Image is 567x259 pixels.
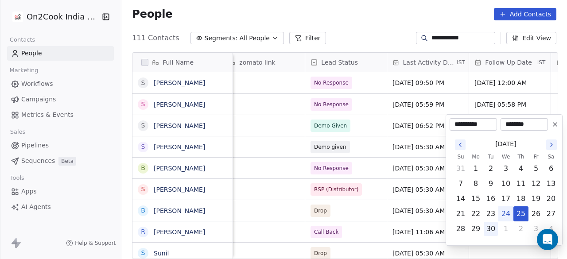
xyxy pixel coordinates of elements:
button: Tuesday, September 16th, 2025 [484,192,498,206]
button: Monday, September 15th, 2025 [469,192,483,206]
button: Saturday, September 6th, 2025 [544,162,558,176]
button: Go to the Next Month [546,139,557,150]
button: Sunday, September 14th, 2025 [454,192,468,206]
button: Sunday, September 7th, 2025 [454,177,468,191]
button: Sunday, September 28th, 2025 [454,222,468,236]
button: Today, Wednesday, September 24th, 2025 [499,207,513,221]
button: Thursday, September 11th, 2025 [514,177,528,191]
th: Tuesday [483,152,498,161]
button: Go to the Previous Month [455,139,466,150]
th: Thursday [513,152,528,161]
button: Saturday, September 20th, 2025 [544,192,558,206]
button: Wednesday, September 10th, 2025 [499,177,513,191]
table: September 2025 [453,152,559,236]
button: Friday, September 12th, 2025 [529,177,543,191]
button: Thursday, September 25th, 2025, selected [514,207,528,221]
button: Monday, September 8th, 2025 [469,177,483,191]
button: Thursday, September 4th, 2025 [514,162,528,176]
button: Saturday, September 27th, 2025 [544,207,558,221]
button: Friday, September 19th, 2025 [529,192,543,206]
button: Thursday, October 2nd, 2025 [514,222,528,236]
button: Tuesday, September 30th, 2025 [484,222,498,236]
button: Wednesday, September 3rd, 2025 [499,162,513,176]
button: Wednesday, October 1st, 2025 [499,222,513,236]
button: Sunday, September 21st, 2025 [454,207,468,221]
button: Wednesday, September 17th, 2025 [499,192,513,206]
button: Friday, September 5th, 2025 [529,162,543,176]
th: Wednesday [498,152,513,161]
button: Monday, September 29th, 2025 [469,222,483,236]
th: Sunday [453,152,468,161]
th: Saturday [544,152,559,161]
button: Monday, September 1st, 2025 [469,162,483,176]
button: Tuesday, September 23rd, 2025 [484,207,498,221]
button: Sunday, August 31st, 2025 [454,162,468,176]
button: Saturday, October 4th, 2025 [544,222,558,236]
button: Tuesday, September 2nd, 2025 [484,162,498,176]
span: [DATE] [495,139,516,149]
button: Saturday, September 13th, 2025 [544,177,558,191]
th: Monday [468,152,483,161]
button: Friday, September 26th, 2025 [529,207,543,221]
button: Friday, October 3rd, 2025 [529,222,543,236]
button: Monday, September 22nd, 2025 [469,207,483,221]
button: Thursday, September 18th, 2025 [514,192,528,206]
th: Friday [528,152,544,161]
button: Tuesday, September 9th, 2025 [484,177,498,191]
